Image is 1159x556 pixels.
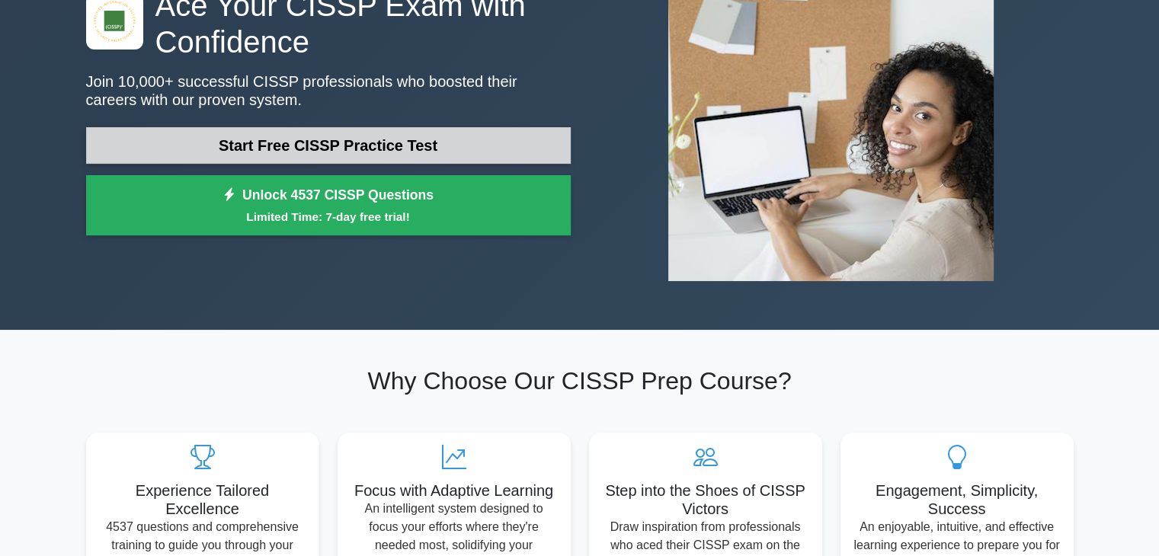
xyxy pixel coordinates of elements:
[853,481,1061,518] h5: Engagement, Simplicity, Success
[350,481,559,500] h5: Focus with Adaptive Learning
[98,481,307,518] h5: Experience Tailored Excellence
[86,175,571,236] a: Unlock 4537 CISSP QuestionsLimited Time: 7-day free trial!
[105,208,552,225] small: Limited Time: 7-day free trial!
[86,127,571,164] a: Start Free CISSP Practice Test
[86,72,571,109] p: Join 10,000+ successful CISSP professionals who boosted their careers with our proven system.
[601,481,810,518] h5: Step into the Shoes of CISSP Victors
[86,366,1074,395] h2: Why Choose Our CISSP Prep Course?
